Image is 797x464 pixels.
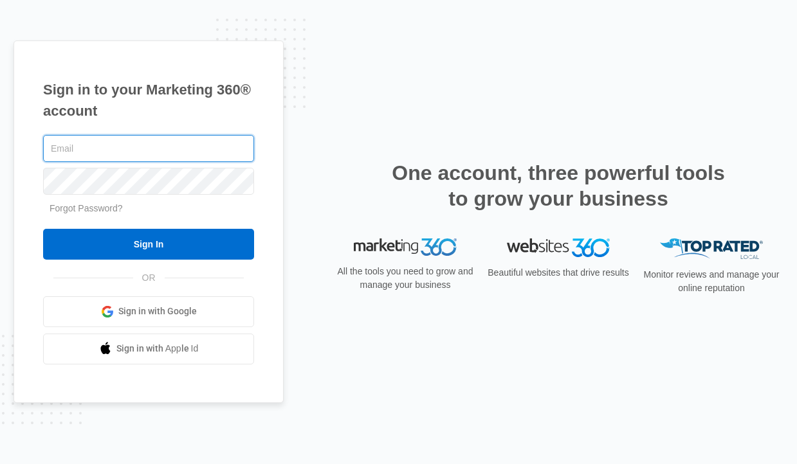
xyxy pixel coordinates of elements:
[507,238,610,257] img: Websites 360
[118,305,197,318] span: Sign in with Google
[43,135,254,162] input: Email
[388,160,729,211] h2: One account, three powerful tools to grow your business
[43,79,254,121] h1: Sign in to your Marketing 360® account
[660,238,763,260] img: Top Rated Local
[116,342,199,355] span: Sign in with Apple Id
[133,271,165,285] span: OR
[43,229,254,260] input: Sign In
[43,334,254,364] a: Sign in with Apple Id
[486,266,630,280] p: Beautiful websites that drive results
[43,296,254,327] a: Sign in with Google
[50,203,123,213] a: Forgot Password?
[333,265,477,292] p: All the tools you need to grow and manage your business
[639,268,783,295] p: Monitor reviews and manage your online reputation
[354,238,457,256] img: Marketing 360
